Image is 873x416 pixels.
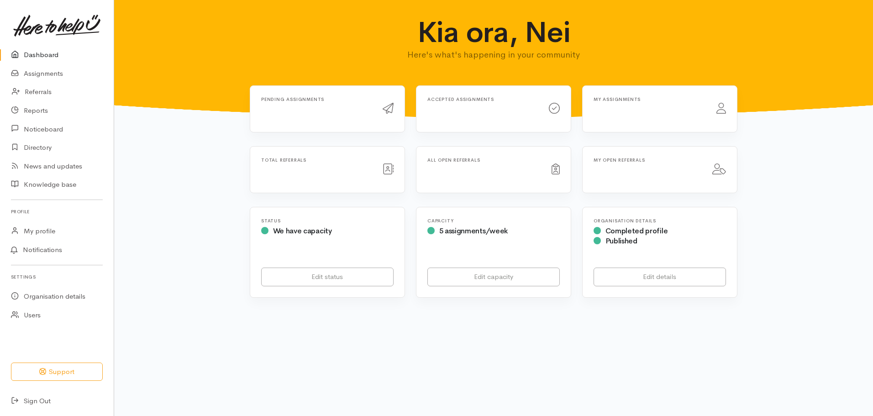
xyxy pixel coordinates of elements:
[427,218,560,223] h6: Capacity
[427,268,560,286] a: Edit capacity
[315,16,673,48] h1: Kia ora, Nei
[11,363,103,381] button: Support
[11,271,103,283] h6: Settings
[439,226,508,236] span: 5 assignments/week
[605,236,637,246] span: Published
[594,218,726,223] h6: Organisation Details
[261,158,372,163] h6: Total referrals
[11,205,103,218] h6: Profile
[315,48,673,61] p: Here's what's happening in your community
[594,158,701,163] h6: My open referrals
[261,97,372,102] h6: Pending assignments
[427,97,538,102] h6: Accepted assignments
[273,226,332,236] span: We have capacity
[594,97,705,102] h6: My assignments
[261,218,394,223] h6: Status
[594,268,726,286] a: Edit details
[605,226,668,236] span: Completed profile
[427,158,541,163] h6: All open referrals
[261,268,394,286] a: Edit status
